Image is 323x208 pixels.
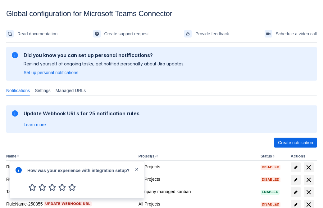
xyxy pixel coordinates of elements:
span: edit [293,165,298,170]
a: Create support request [93,29,149,39]
a: Learn more [24,122,46,128]
div: All Projects [139,176,256,182]
span: documentation [7,31,12,36]
a: Read documentation [6,29,57,39]
span: Create notification [278,138,313,148]
span: information [11,110,19,117]
span: 3 [47,182,57,192]
span: feedback [185,31,190,36]
span: edit [293,202,298,207]
th: Actions [288,153,317,161]
button: Name [6,154,16,158]
h2: Update Webhook URLs for 25 notification rules. [24,110,141,117]
span: 5 [67,182,77,192]
span: Enabled [261,190,280,194]
span: delete [305,164,312,171]
span: videoCall [266,31,271,36]
span: edit [293,190,298,195]
span: Disabled [261,203,280,206]
span: delete [305,176,312,184]
p: Remind yourself of ongoing tasks, get notified personally about Jira updates. [24,61,184,67]
span: Managed URLs [56,87,86,94]
span: Notifications [6,87,30,94]
button: Project(s) [139,154,156,158]
span: Schedule a video call [276,29,317,39]
span: Provide feedback [195,29,229,39]
button: Status [261,154,272,158]
button: Create notification [274,138,317,148]
span: Read documentation [17,29,57,39]
span: Disabled [261,178,280,181]
div: All Projects [139,164,256,170]
span: 2 [37,182,47,192]
span: Settings [35,87,51,94]
span: close [134,167,139,172]
div: All Projects [139,201,256,207]
span: edit [293,177,298,182]
a: Provide feedback [184,29,229,39]
span: 1 [27,182,37,192]
div: How was your experience with integration setup? [27,166,134,174]
div: company managed kanban [139,188,256,195]
a: Schedule a video call [265,29,317,39]
span: 4 [57,182,67,192]
span: information [11,51,19,59]
a: Set up personal notifications [24,69,78,76]
span: delete [305,188,312,196]
span: Disabled [261,166,280,169]
div: Global configuration for Microsoft Teams Connector [6,9,317,18]
span: support [94,31,99,36]
span: Create support request [104,29,149,39]
h2: Did you know you can set up personal notifications? [24,52,184,58]
span: info [15,166,22,174]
